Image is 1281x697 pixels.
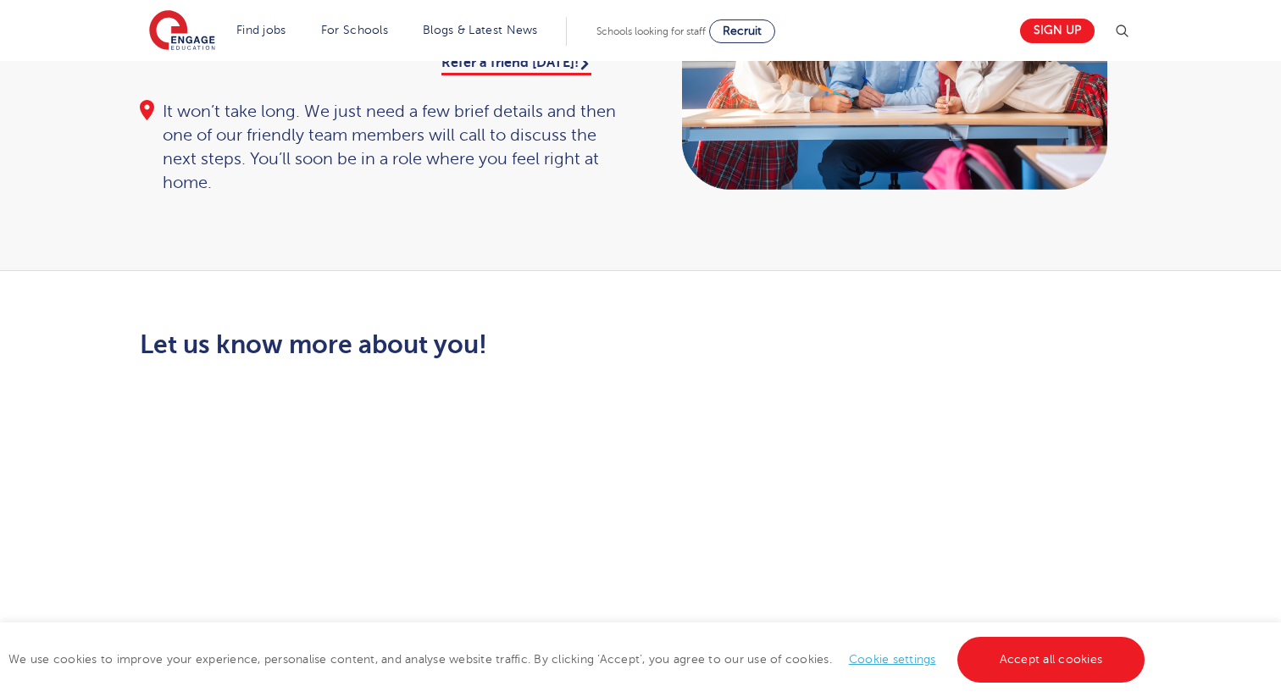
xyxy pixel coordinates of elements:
span: Schools looking for staff [596,25,706,37]
a: Recruit [709,19,775,43]
span: We use cookies to improve your experience, personalise content, and analyse website traffic. By c... [8,653,1149,666]
a: Cookie settings [849,653,936,666]
img: Engage Education [149,10,215,53]
a: Sign up [1020,19,1095,43]
h2: Let us know more about you! [140,330,800,359]
a: Find jobs [236,24,286,36]
a: Accept all cookies [957,637,1145,683]
a: Refer a friend [DATE]! [441,55,591,75]
span: Recruit [723,25,762,37]
a: For Schools [321,24,388,36]
div: It won’t take long. We just need a few brief details and then one of our friendly team members wi... [140,100,624,195]
a: Blogs & Latest News [423,24,538,36]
